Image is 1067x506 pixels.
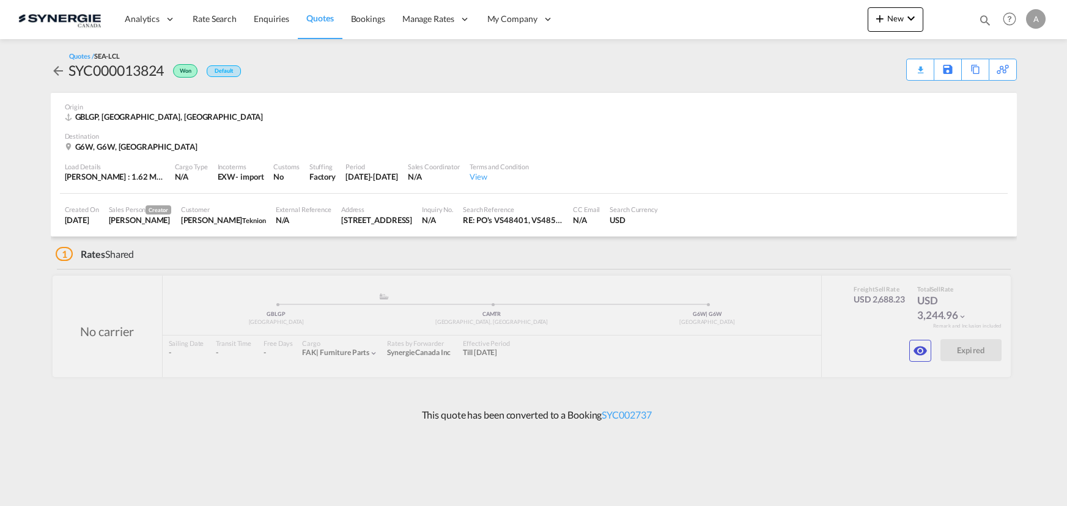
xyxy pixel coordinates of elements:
[69,51,120,61] div: Quotes /SEA-LCL
[573,205,600,214] div: CC Email
[207,65,240,77] div: Default
[218,171,236,182] div: EXW
[56,248,135,261] div: Shared
[978,13,992,32] div: icon-magnify
[309,171,336,182] div: Factory Stuffing
[146,205,171,215] span: Creator
[422,205,453,214] div: Inquiry No.
[1026,9,1046,29] div: A
[470,162,529,171] div: Terms and Condition
[345,171,398,182] div: 31 Aug 2025
[218,162,264,171] div: Incoterms
[909,340,931,362] button: icon-eye
[242,216,265,224] span: Teknion
[573,215,600,226] div: N/A
[175,162,208,171] div: Cargo Type
[913,61,928,70] md-icon: icon-download
[65,171,165,182] div: [PERSON_NAME] : 1.62 MT | Volumetric Wt : 2.23 CBM | Chargeable Wt : 2.23 W/M
[65,162,165,171] div: Load Details
[193,13,237,24] span: Rate Search
[175,171,208,182] div: N/A
[868,7,923,32] button: icon-plus 400-fgNewicon-chevron-down
[276,215,331,226] div: N/A
[56,247,73,261] span: 1
[273,162,299,171] div: Customs
[276,205,331,214] div: External Reference
[873,11,887,26] md-icon: icon-plus 400-fg
[65,102,1003,111] div: Origin
[180,67,194,79] span: Won
[873,13,918,23] span: New
[181,215,266,226] div: Charles-Olivier Thibault
[181,205,266,214] div: Customer
[351,13,385,24] span: Bookings
[109,205,171,215] div: Sales Person
[65,205,99,214] div: Created On
[94,52,120,60] span: SEA-LCL
[51,64,65,78] md-icon: icon-arrow-left
[416,408,652,422] p: This quote has been converted to a Booking
[235,171,264,182] div: - import
[341,215,412,226] div: 975 Rue des Calfats, Porte/Door 47, Lévis, QC, G6Y 9E8
[913,343,928,358] md-icon: icon-eye
[65,131,1003,141] div: Destination
[610,205,658,214] div: Search Currency
[254,13,289,24] span: Enquiries
[306,13,333,23] span: Quotes
[463,205,563,214] div: Search Reference
[18,5,101,33] img: 1f56c880d42311ef80fc7dca854c8e59.png
[463,215,563,226] div: RE: PO's VS48401, VS48503, VS47744 & VS48137 // QGLT2505006
[422,215,453,226] div: N/A
[51,61,68,80] div: icon-arrow-left
[341,205,412,214] div: Address
[68,61,164,80] div: SYC000013824
[345,162,398,171] div: Period
[487,13,537,25] span: My Company
[164,61,201,80] div: Won
[904,11,918,26] md-icon: icon-chevron-down
[273,171,299,182] div: No
[999,9,1020,29] span: Help
[81,248,105,260] span: Rates
[999,9,1026,31] div: Help
[610,215,658,226] div: USD
[978,13,992,27] md-icon: icon-magnify
[75,112,264,122] span: GBLGP, [GEOGRAPHIC_DATA], [GEOGRAPHIC_DATA]
[65,141,201,152] div: G6W, G6W, Canada
[65,111,267,122] div: GBLGP, London Gateway Port, Europe
[402,13,454,25] span: Manage Rates
[309,162,336,171] div: Stuffing
[408,162,460,171] div: Sales Coordinator
[470,171,529,182] div: View
[109,215,171,226] div: Karen Mercier
[934,59,961,80] div: Save As Template
[408,171,460,182] div: N/A
[602,409,651,420] a: SYC002737
[65,215,99,226] div: 5 Aug 2025
[125,13,160,25] span: Analytics
[913,59,928,70] div: Quote PDF is not available at this time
